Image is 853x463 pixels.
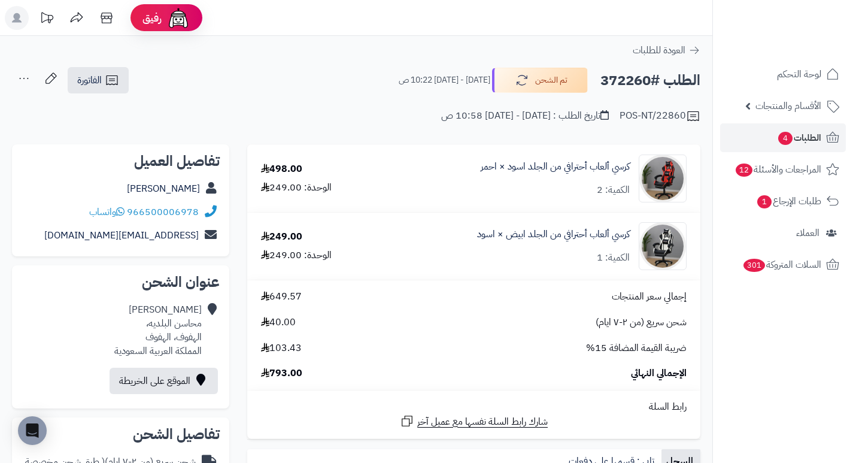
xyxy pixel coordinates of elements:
span: 40.00 [261,316,296,329]
img: 1753946719-1-90x90.jpg [639,222,686,270]
a: المراجعات والأسئلة12 [720,155,846,184]
img: logo-2.png [772,31,842,56]
h2: تفاصيل العميل [22,154,220,168]
span: السلات المتروكة [742,256,821,273]
a: 966500006978 [127,205,199,219]
span: إجمالي سعر المنتجات [612,290,687,304]
img: 1753946425-1-90x90.jpg [639,155,686,202]
a: [PERSON_NAME] [127,181,200,196]
span: ضريبة القيمة المضافة 15% [586,341,687,355]
span: العودة للطلبات [633,43,685,58]
h2: عنوان الشحن [22,275,220,289]
span: 4 [778,132,793,145]
span: 103.43 [261,341,302,355]
div: 249.00 [261,230,302,244]
a: السلات المتروكة301 [720,250,846,279]
small: [DATE] - [DATE] 10:22 ص [399,74,490,86]
h2: تفاصيل الشحن [22,427,220,441]
a: الفاتورة [68,67,129,93]
div: الوحدة: 249.00 [261,249,332,262]
a: طلبات الإرجاع1 [720,187,846,216]
span: طلبات الإرجاع [756,193,821,210]
div: رابط السلة [252,400,696,414]
img: ai-face.png [166,6,190,30]
a: كرسي ألعاب أحترافي من الجلد ابيض × اسود [477,228,630,241]
div: الكمية: 2 [597,183,630,197]
span: 793.00 [261,367,302,380]
a: لوحة التحكم [720,60,846,89]
span: شارك رابط السلة نفسها مع عميل آخر [417,415,548,429]
div: تاريخ الطلب : [DATE] - [DATE] 10:58 ص [441,109,609,123]
div: الكمية: 1 [597,251,630,265]
div: 498.00 [261,162,302,176]
a: الموقع على الخريطة [110,368,218,394]
div: [PERSON_NAME] محاسن البلديه، الهفوف، الهفوف المملكة العربية السعودية [114,303,202,358]
a: العودة للطلبات [633,43,700,58]
a: كرسي ألعاب أحترافي من الجلد اسود × احمر [481,160,630,174]
span: 301 [743,259,765,272]
div: الوحدة: 249.00 [261,181,332,195]
h2: الطلب #372260 [600,68,700,93]
span: رفيق [142,11,162,25]
a: العملاء [720,219,846,247]
a: [EMAIL_ADDRESS][DOMAIN_NAME] [44,228,199,243]
span: 649.57 [261,290,302,304]
a: الطلبات4 [720,123,846,152]
span: شحن سريع (من ٢-٧ ايام) [596,316,687,329]
span: الإجمالي النهائي [631,367,687,380]
div: Open Intercom Messenger [18,416,47,445]
a: شارك رابط السلة نفسها مع عميل آخر [400,414,548,429]
span: الأقسام والمنتجات [755,98,821,114]
button: تم الشحن [492,68,588,93]
span: المراجعات والأسئلة [734,161,821,178]
a: تحديثات المنصة [32,6,62,33]
a: واتساب [89,205,125,219]
span: الطلبات [777,129,821,146]
span: العملاء [796,225,819,241]
span: 1 [757,195,772,208]
div: POS-NT/22860 [620,109,700,123]
span: لوحة التحكم [777,66,821,83]
span: الفاتورة [77,73,102,87]
span: 12 [736,164,752,177]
